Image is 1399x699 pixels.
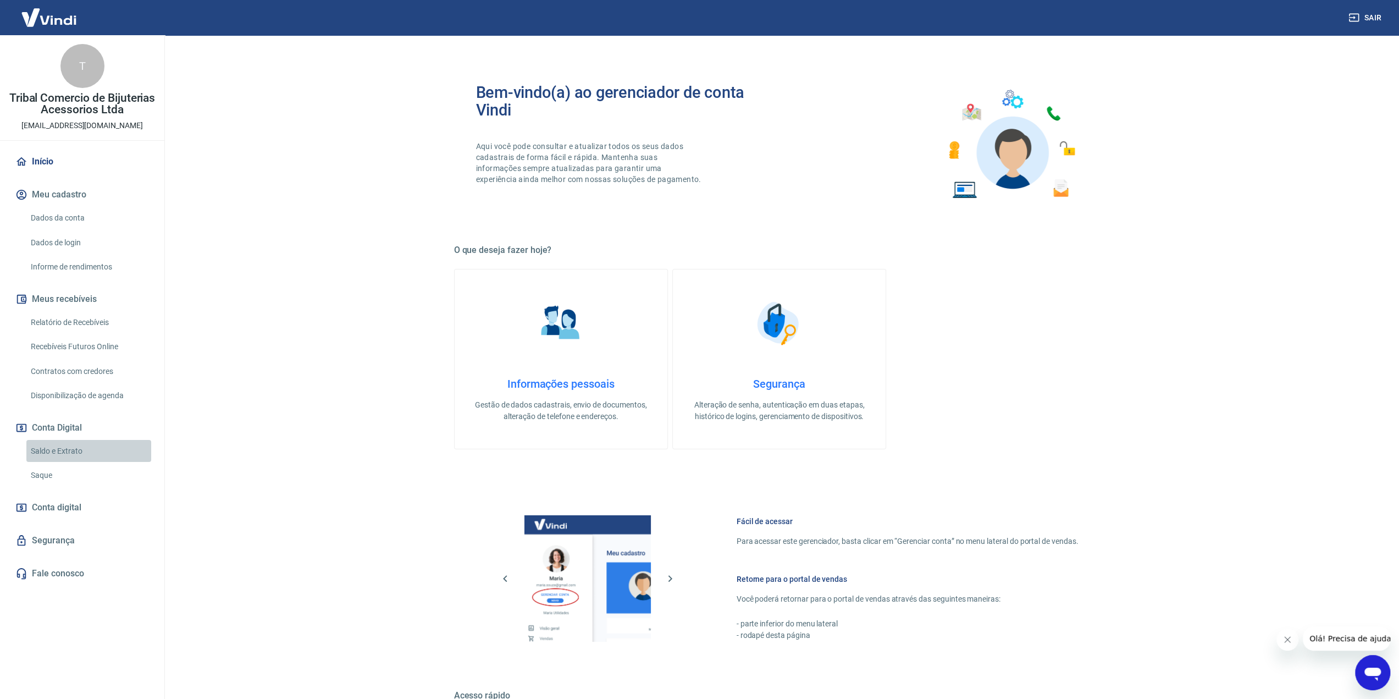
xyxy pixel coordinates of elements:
iframe: Botão para abrir a janela de mensagens [1355,655,1390,690]
a: Dados da conta [26,207,151,229]
img: Informações pessoais [533,296,588,351]
button: Meu cadastro [13,183,151,207]
a: Disponibilização de agenda [26,384,151,407]
p: - parte inferior do menu lateral [737,618,1079,630]
a: Contratos com credores [26,360,151,383]
a: Saque [26,464,151,487]
a: Início [13,150,151,174]
a: Recebíveis Futuros Online [26,335,151,358]
p: Você poderá retornar para o portal de vendas através das seguintes maneiras: [737,593,1079,605]
span: Olá! Precisa de ajuda? [7,8,92,16]
h2: Bem-vindo(a) ao gerenciador de conta Vindi [476,84,779,119]
p: [EMAIL_ADDRESS][DOMAIN_NAME] [21,120,143,131]
img: Segurança [751,296,806,351]
button: Conta Digital [13,416,151,440]
img: Imagem de um avatar masculino com diversos icones exemplificando as funcionalidades do gerenciado... [939,84,1083,205]
a: Informe de rendimentos [26,256,151,278]
p: Alteração de senha, autenticação em duas etapas, histórico de logins, gerenciamento de dispositivos. [690,399,868,422]
div: T [60,44,104,88]
h4: Informações pessoais [472,377,650,390]
a: Saldo e Extrato [26,440,151,463]
span: Conta digital [32,500,81,515]
img: Imagem da dashboard mostrando o botão de gerenciar conta na sidebar no lado esquerdo [524,515,651,642]
a: Informações pessoaisInformações pessoaisGestão de dados cadastrais, envio de documentos, alteraçã... [454,269,668,449]
h5: O que deseja fazer hoje? [454,245,1105,256]
img: Vindi [13,1,85,34]
p: Tribal Comercio de Bijuterias Acessorios Ltda [9,92,156,115]
h6: Fácil de acessar [737,516,1079,527]
h4: Segurança [690,377,868,390]
a: Dados de login [26,232,151,254]
button: Meus recebíveis [13,287,151,311]
p: Para acessar este gerenciador, basta clicar em “Gerenciar conta” no menu lateral do portal de ven... [737,536,1079,547]
a: Fale conosco [13,562,151,586]
button: Sair [1346,8,1386,28]
a: SegurançaSegurançaAlteração de senha, autenticação em duas etapas, histórico de logins, gerenciam... [672,269,886,449]
a: Relatório de Recebíveis [26,311,151,334]
h6: Retorne para o portal de vendas [737,574,1079,585]
p: Aqui você pode consultar e atualizar todos os seus dados cadastrais de forma fácil e rápida. Mant... [476,141,704,185]
p: - rodapé desta página [737,630,1079,641]
a: Conta digital [13,496,151,520]
p: Gestão de dados cadastrais, envio de documentos, alteração de telefone e endereços. [472,399,650,422]
iframe: Mensagem da empresa [1303,626,1390,651]
a: Segurança [13,529,151,553]
iframe: Fechar mensagem [1276,629,1298,651]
